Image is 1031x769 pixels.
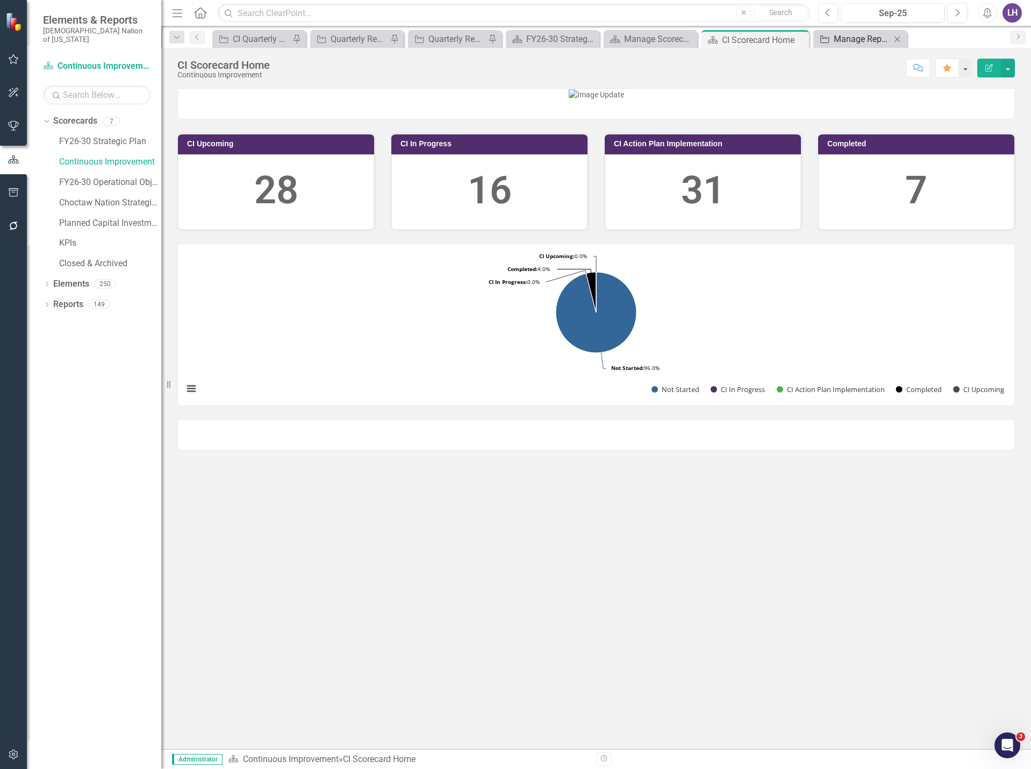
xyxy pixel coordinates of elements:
[614,140,796,148] h3: CI Action Plan Implementation
[841,3,944,23] button: Sep-25
[403,163,576,218] div: 16
[59,237,161,250] a: KPIs
[507,265,550,273] text: 4.0%
[59,197,161,209] a: Choctaw Nation Strategic Plan
[616,163,790,218] div: 31
[769,8,792,17] span: Search
[539,252,587,260] text: 0.0%
[103,117,120,126] div: 7
[172,754,223,765] span: Administrator
[777,384,884,394] button: Show CI Action Plan Implementation
[95,280,116,289] div: 250
[411,32,485,46] a: Quarterly Report Review (No Next Steps)
[526,32,597,46] div: FY26-30 Strategic Plan
[177,71,270,79] div: Continuous Improvement
[624,32,695,46] div: Manage Scorecards
[43,86,151,104] input: Search Below...
[43,26,151,44] small: [DEMOGRAPHIC_DATA] Nation of [US_STATE]
[722,33,806,47] div: CI Scorecard Home
[215,32,290,46] a: CI Quarterly Review
[651,384,699,394] button: Show Not Started
[59,258,161,270] a: Closed & Archived
[787,384,885,394] text: CI Action Plan Implementation
[400,140,582,148] h3: CI In Progress
[59,156,161,168] a: Continuous Improvement
[507,265,538,273] tspan: Completed:
[43,13,151,26] span: Elements & Reports
[1016,732,1025,741] span: 3
[189,163,363,218] div: 28
[59,176,161,189] a: FY26-30 Operational Objectives
[53,278,89,290] a: Elements
[489,278,527,286] tspan: CI In Progress:
[845,7,941,20] div: Sep-25
[59,217,161,230] a: Planned Capital Investments
[5,12,24,31] img: ClearPoint Strategy
[233,32,290,46] div: CI Quarterly Review
[489,278,540,286] text: 0.0%
[243,754,339,764] a: Continuous Improvement
[953,384,1005,394] button: Show CI Upcoming
[428,32,485,46] div: Quarterly Report Review (No Next Steps)
[906,384,942,394] text: Completed
[611,364,644,372] tspan: Not Started:
[59,136,161,148] a: FY26-30 Strategic Plan
[184,381,199,396] button: View chart menu, Chart
[829,163,1003,218] div: 7
[53,115,97,127] a: Scorecards
[539,252,575,260] tspan: CI Upcoming:
[606,32,695,46] a: Manage Scorecards
[711,384,765,394] button: Show CI In Progress
[43,60,151,73] a: Continuous Improvement
[509,32,597,46] a: FY26-30 Strategic Plan
[586,272,596,312] path: Completed, 7.
[343,754,416,764] div: CI Scorecard Home
[331,32,388,46] div: Quarterly Report Review
[896,384,942,394] button: Show Completed
[834,32,891,46] div: Manage Reports
[816,32,891,46] a: Manage Reports
[178,244,1014,405] div: Chart. Highcharts interactive chart.
[89,300,110,309] div: 149
[228,753,588,766] div: »
[994,732,1020,758] iframe: Intercom live chat
[187,140,369,148] h3: CI Upcoming
[177,59,270,71] div: CI Scorecard Home
[827,140,1009,148] h3: Completed
[611,364,660,372] text: 96.0%
[178,244,1014,405] svg: Interactive chart
[1003,3,1022,23] button: LH
[754,5,807,20] button: Search
[556,272,636,353] path: Not Started, 168.
[313,32,388,46] a: Quarterly Report Review
[218,4,810,23] input: Search ClearPoint...
[569,89,624,100] img: Image Update
[53,298,83,311] a: Reports
[586,274,596,313] path: CI Action Plan Implementation, 0.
